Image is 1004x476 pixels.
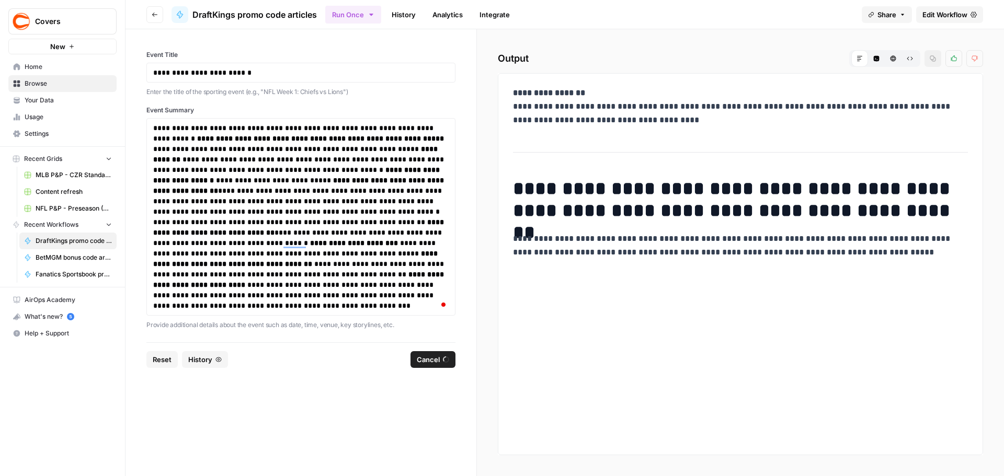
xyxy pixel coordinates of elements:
[8,308,117,325] button: What's new? 5
[146,87,455,97] p: Enter the title of the sporting event (e.g., "NFL Week 1: Chiefs vs Lions")
[19,183,117,200] a: Content refresh
[146,320,455,330] p: Provide additional details about the event such as date, time, venue, key storylines, etc.
[19,233,117,249] a: DraftKings promo code articles
[19,200,117,217] a: NFL P&P - Preseason (Production) Grid (1)
[385,6,422,23] a: History
[417,354,440,365] span: Cancel
[8,92,117,109] a: Your Data
[36,187,112,196] span: Content refresh
[19,266,117,283] a: Fanatics Sportsbook promo articles
[9,309,116,324] div: What's new?
[8,8,117,34] button: Workspace: Covers
[8,125,117,142] a: Settings
[188,354,212,365] span: History
[153,123,449,311] div: To enrich screen reader interactions, please activate Accessibility in Grammarly extension settings
[36,170,112,180] span: MLB P&P - CZR Standard (Production) Grid (5)
[8,292,117,308] a: AirOps Academy
[25,329,112,338] span: Help + Support
[862,6,912,23] button: Share
[12,12,31,31] img: Covers Logo
[19,167,117,183] a: MLB P&P - CZR Standard (Production) Grid (5)
[916,6,983,23] a: Edit Workflow
[24,220,78,229] span: Recent Workflows
[19,249,117,266] a: BetMGM bonus code articles
[922,9,967,20] span: Edit Workflow
[473,6,516,23] a: Integrate
[36,204,112,213] span: NFL P&P - Preseason (Production) Grid (1)
[36,253,112,262] span: BetMGM bonus code articles
[426,6,469,23] a: Analytics
[8,325,117,342] button: Help + Support
[146,106,455,115] label: Event Summary
[8,75,117,92] a: Browse
[182,351,228,368] button: History
[877,9,896,20] span: Share
[67,313,74,320] a: 5
[8,109,117,125] a: Usage
[25,112,112,122] span: Usage
[50,41,65,52] span: New
[25,129,112,138] span: Settings
[8,217,117,233] button: Recent Workflows
[498,50,983,67] h2: Output
[8,39,117,54] button: New
[153,354,172,365] span: Reset
[146,50,455,60] label: Event Title
[36,236,112,246] span: DraftKings promo code articles
[25,79,112,88] span: Browse
[325,6,381,24] button: Run Once
[146,351,178,368] button: Reset
[69,314,72,319] text: 5
[410,351,455,368] button: Cancel
[24,154,62,164] span: Recent Grids
[35,16,98,27] span: Covers
[25,96,112,105] span: Your Data
[8,151,117,167] button: Recent Grids
[192,8,317,21] span: DraftKings promo code articles
[8,59,117,75] a: Home
[25,62,112,72] span: Home
[36,270,112,279] span: Fanatics Sportsbook promo articles
[172,6,317,23] a: DraftKings promo code articles
[25,295,112,305] span: AirOps Academy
